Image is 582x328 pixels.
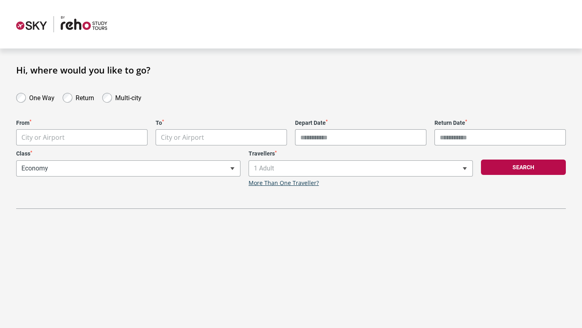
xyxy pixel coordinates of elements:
span: Economy [16,160,240,177]
label: Multi-city [115,92,141,102]
span: 1 Adult [249,160,473,177]
label: Return [76,92,94,102]
a: More Than One Traveller? [249,180,319,187]
span: City or Airport [17,130,147,145]
span: City or Airport [16,129,148,145]
span: City or Airport [156,130,287,145]
label: To [156,120,287,126]
button: Search [481,160,566,175]
h1: Hi, where would you like to go? [16,65,566,75]
span: City or Airport [21,133,65,142]
label: Travellers [249,150,473,157]
span: 1 Adult [249,161,472,176]
label: Depart Date [295,120,426,126]
label: Class [16,150,240,157]
span: City or Airport [161,133,204,142]
label: Return Date [434,120,566,126]
span: City or Airport [156,129,287,145]
span: Economy [17,161,240,176]
label: From [16,120,148,126]
label: One Way [29,92,55,102]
